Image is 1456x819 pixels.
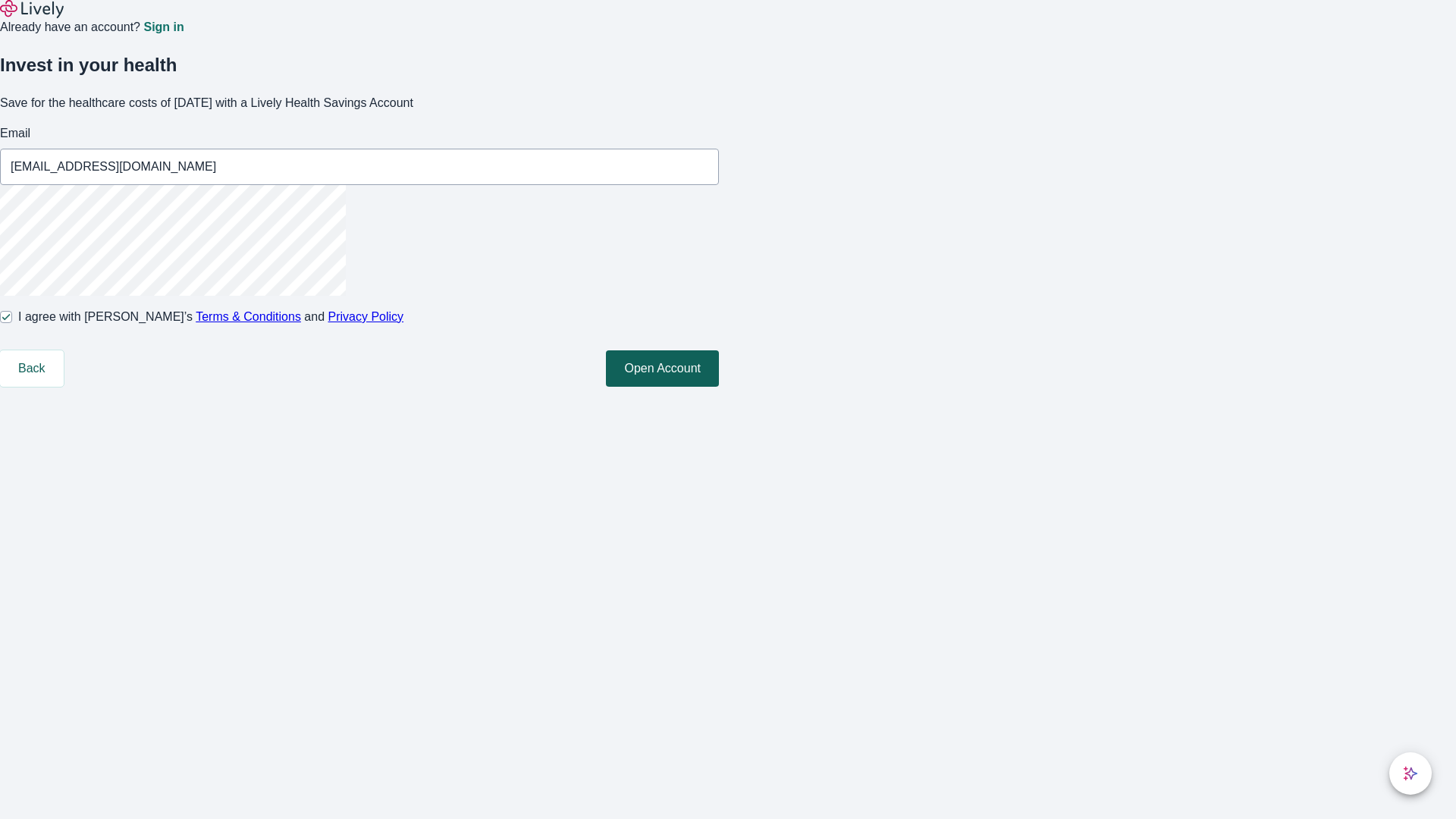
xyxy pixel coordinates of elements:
a: Terms & Conditions [196,310,301,323]
svg: Lively AI Assistant [1403,766,1418,781]
a: Privacy Policy [328,310,404,323]
button: Open Account [606,350,719,387]
span: I agree with [PERSON_NAME]’s and [18,308,403,326]
a: Sign in [143,21,184,33]
button: chat [1389,752,1432,795]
